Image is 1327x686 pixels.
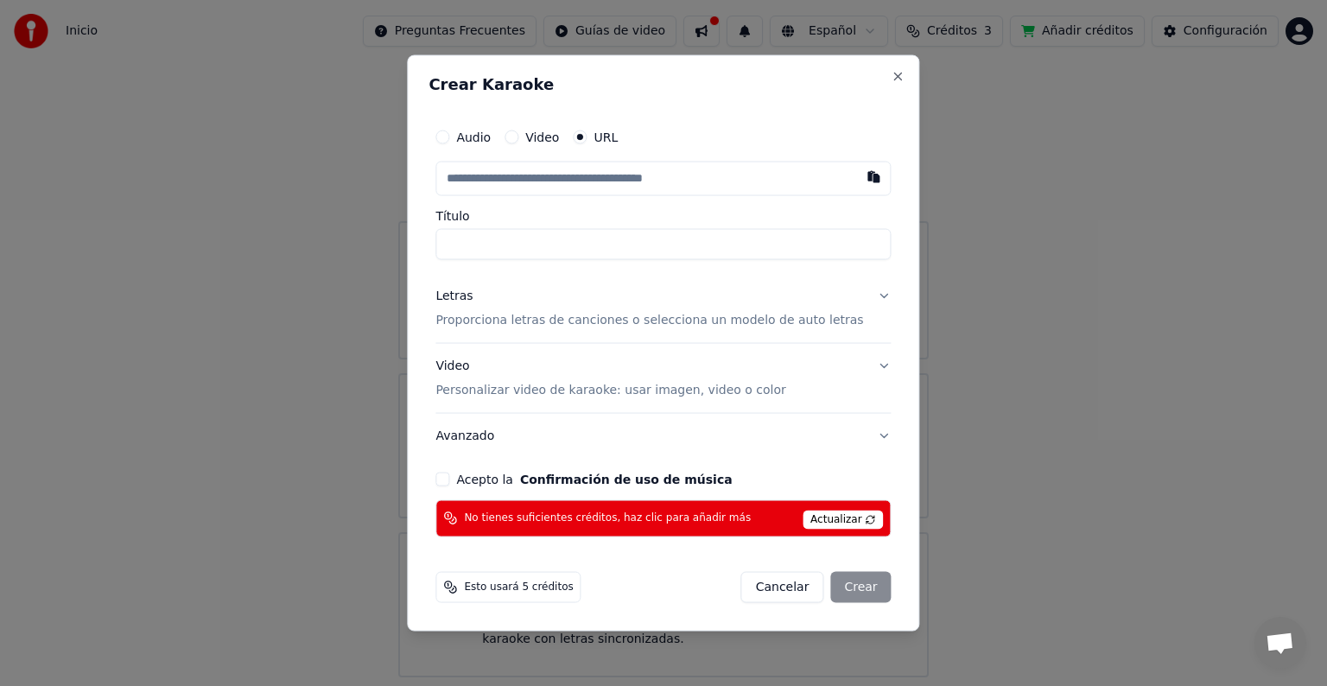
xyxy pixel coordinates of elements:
[803,510,884,529] span: Actualizar
[435,358,785,399] div: Video
[520,473,733,485] button: Acepto la
[435,344,891,413] button: VideoPersonalizar video de karaoke: usar imagen, video o color
[435,210,891,222] label: Título
[435,413,891,458] button: Avanzado
[435,382,785,399] p: Personalizar video de karaoke: usar imagen, video o color
[464,580,573,594] span: Esto usará 5 créditos
[741,571,824,602] button: Cancelar
[464,511,751,525] span: No tienes suficientes créditos, haz clic para añadir más
[435,274,891,343] button: LetrasProporciona letras de canciones o selecciona un modelo de auto letras
[525,131,559,143] label: Video
[594,131,618,143] label: URL
[456,131,491,143] label: Audio
[435,312,863,329] p: Proporciona letras de canciones o selecciona un modelo de auto letras
[435,288,473,305] div: Letras
[456,473,732,485] label: Acepto la
[429,77,898,92] h2: Crear Karaoke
